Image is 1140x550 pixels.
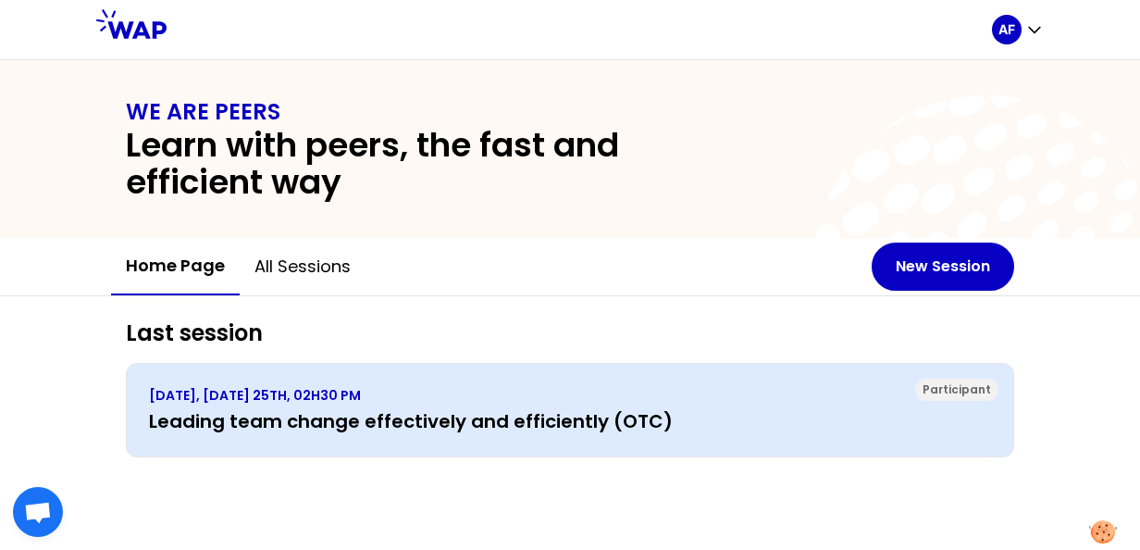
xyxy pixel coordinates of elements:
[992,15,1044,44] button: AF
[872,243,1014,291] button: New Session
[126,319,1014,348] h2: Last session
[915,379,998,401] div: Participant
[149,408,991,434] h3: Leading team change effectively and efficiently (OTC)
[149,386,991,434] a: [DATE], [DATE] 25TH, 02H30 PMLeading team change effectively and efficiently (OTC)
[998,20,1015,39] p: AF
[149,386,991,405] p: [DATE], [DATE] 25TH, 02H30 PM
[126,97,1014,127] h1: WE ARE PEERS
[240,239,366,294] button: All sessions
[111,238,240,295] button: Home page
[13,487,63,537] div: Open chat
[126,127,748,201] h2: Learn with peers, the fast and efficient way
